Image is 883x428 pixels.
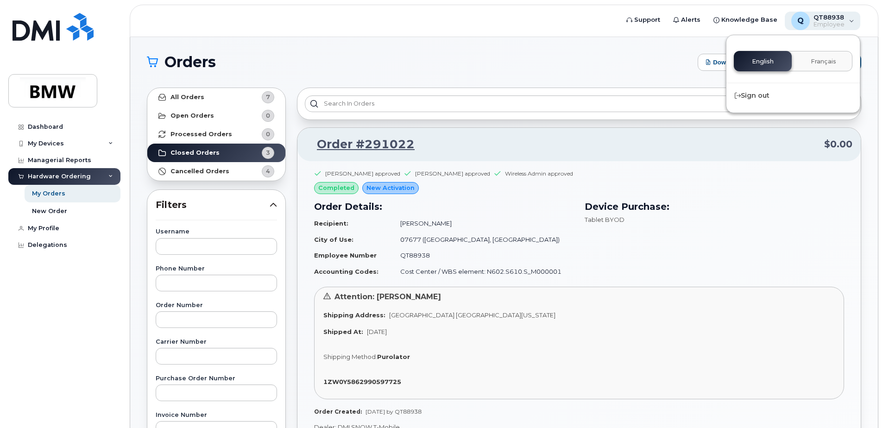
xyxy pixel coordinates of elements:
[811,58,836,65] span: Français
[415,170,490,177] div: [PERSON_NAME] approved
[389,311,555,319] span: [GEOGRAPHIC_DATA] [GEOGRAPHIC_DATA][US_STATE]
[318,183,354,192] span: completed
[367,328,387,335] span: [DATE]
[147,125,285,144] a: Processed Orders0
[323,328,363,335] strong: Shipped At:
[314,220,348,227] strong: Recipient:
[314,252,377,259] strong: Employee Number
[266,148,270,157] span: 3
[698,54,788,71] button: Download Excel Report
[843,388,876,421] iframe: Messenger Launcher
[726,87,860,104] div: Sign out
[323,378,401,385] strong: 1ZW0Y5862990597725
[392,215,574,232] td: [PERSON_NAME]
[377,353,410,360] strong: Purolator
[156,266,277,272] label: Phone Number
[266,130,270,138] span: 0
[156,198,270,212] span: Filters
[392,232,574,248] td: 07677 ([GEOGRAPHIC_DATA], [GEOGRAPHIC_DATA])
[156,302,277,308] label: Order Number
[323,353,377,360] span: Shipping Method:
[170,149,220,157] strong: Closed Orders
[314,236,353,243] strong: City of Use:
[366,183,415,192] span: New Activation
[156,376,277,382] label: Purchase Order Number
[170,131,232,138] strong: Processed Orders
[585,200,844,214] h3: Device Purchase:
[314,268,378,275] strong: Accounting Codes:
[170,168,229,175] strong: Cancelled Orders
[824,138,852,151] span: $0.00
[164,55,216,69] span: Orders
[306,136,415,153] a: Order #291022
[392,247,574,264] td: QT88938
[156,412,277,418] label: Invoice Number
[170,112,214,120] strong: Open Orders
[156,229,277,235] label: Username
[334,292,441,301] span: Attention: [PERSON_NAME]
[314,408,362,415] strong: Order Created:
[366,408,422,415] span: [DATE] by QT88938
[585,216,624,223] span: Tablet BYOD
[266,167,270,176] span: 4
[170,94,204,101] strong: All Orders
[266,93,270,101] span: 7
[392,264,574,280] td: Cost Center / WBS element: N602.S610.S_M000001
[147,107,285,125] a: Open Orders0
[305,95,853,112] input: Search in orders
[147,144,285,162] a: Closed Orders3
[147,88,285,107] a: All Orders7
[147,162,285,181] a: Cancelled Orders4
[156,339,277,345] label: Carrier Number
[323,378,405,385] a: 1ZW0Y5862990597725
[314,200,574,214] h3: Order Details:
[266,111,270,120] span: 0
[323,311,385,319] strong: Shipping Address:
[505,170,573,177] div: Wireless Admin approved
[325,170,400,177] div: [PERSON_NAME] approved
